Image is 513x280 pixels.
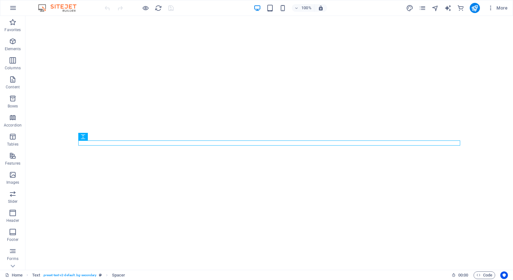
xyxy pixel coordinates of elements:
[5,161,20,166] p: Features
[6,218,19,223] p: Header
[432,4,439,12] button: navigator
[485,3,510,13] button: More
[112,271,125,279] span: Click to select. Double-click to edit
[452,271,468,279] h6: Session time
[406,4,414,12] button: design
[419,4,426,12] button: pages
[318,5,324,11] i: On resize automatically adjust zoom level to fit chosen device.
[292,4,314,12] button: 100%
[6,180,19,185] p: Images
[32,271,125,279] nav: breadcrumb
[43,271,96,279] span: . preset-text-v2-default .bg-secondary
[457,4,465,12] button: commerce
[8,199,18,204] p: Slider
[463,273,464,277] span: :
[5,271,23,279] a: Click to cancel selection. Double-click to open Pages
[7,237,18,242] p: Footer
[4,123,22,128] p: Accordion
[474,271,495,279] button: Code
[301,4,312,12] h6: 100%
[444,4,452,12] button: text_generator
[488,5,508,11] span: More
[500,271,508,279] button: Usercentrics
[6,85,20,90] p: Content
[471,4,478,12] i: Publish
[476,271,492,279] span: Code
[99,273,102,277] i: This element is a customizable preset
[37,4,84,12] img: Editor Logo
[8,104,18,109] p: Boxes
[4,27,21,32] p: Favorites
[5,46,21,51] p: Elements
[432,4,439,12] i: Navigator
[32,271,40,279] span: Click to select. Double-click to edit
[154,4,162,12] button: reload
[5,65,21,71] p: Columns
[444,4,452,12] i: AI Writer
[155,4,162,12] i: Reload page
[142,4,149,12] button: Click here to leave preview mode and continue editing
[457,4,464,12] i: Commerce
[7,256,18,261] p: Forms
[406,4,413,12] i: Design (Ctrl+Alt+Y)
[419,4,426,12] i: Pages (Ctrl+Alt+S)
[7,142,18,147] p: Tables
[458,271,468,279] span: 00 00
[470,3,480,13] button: publish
